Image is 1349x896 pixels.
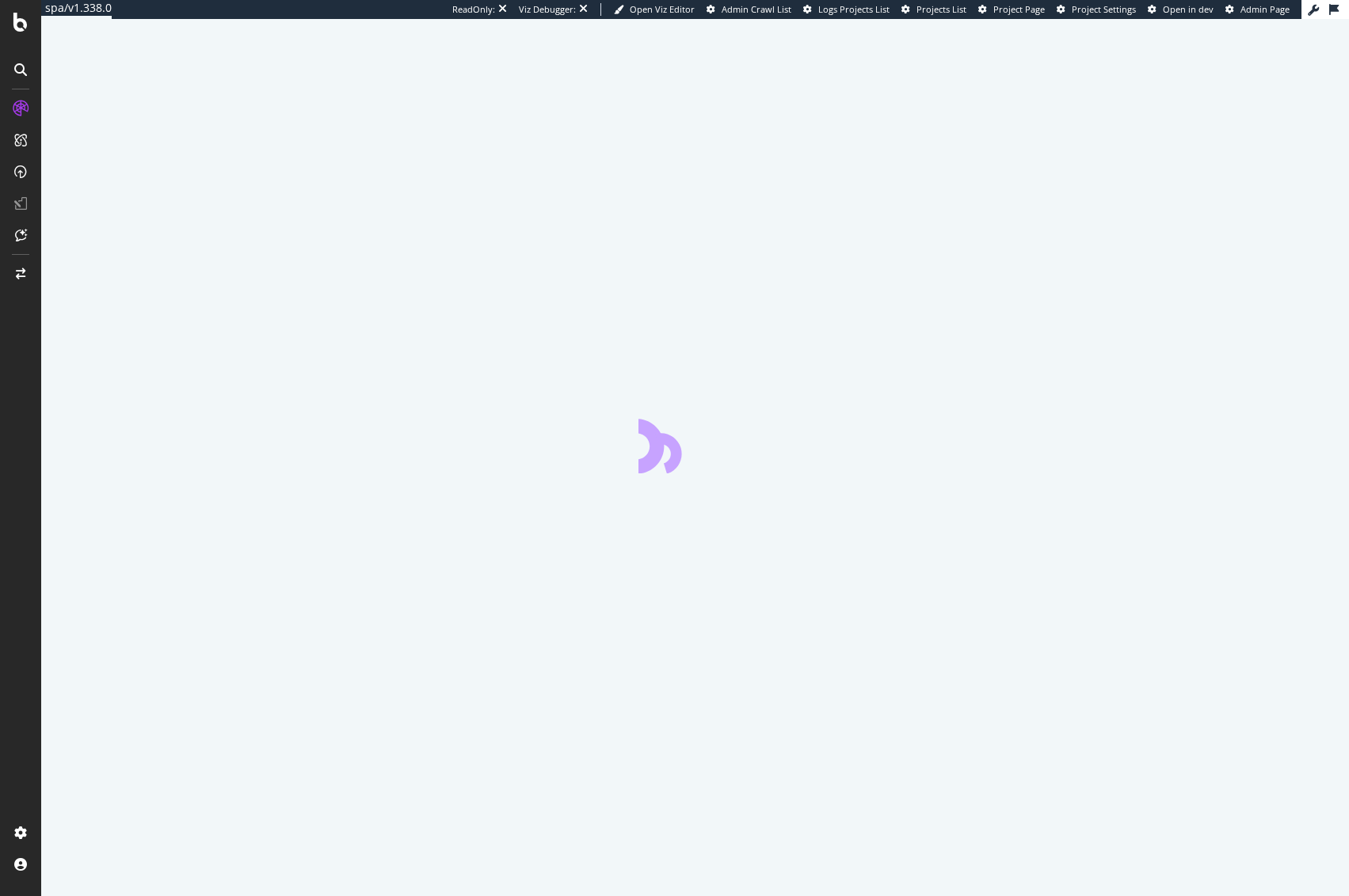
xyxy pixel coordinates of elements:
[1163,3,1214,15] span: Open in dev
[978,3,1045,16] a: Project Page
[707,3,791,16] a: Admin Crawl List
[916,3,966,15] span: Projects List
[901,3,966,16] a: Projects List
[818,3,890,15] span: Logs Projects List
[1240,3,1290,15] span: Admin Page
[519,3,576,16] div: Viz Debugger:
[1148,3,1214,16] a: Open in dev
[1057,3,1136,16] a: Project Settings
[630,3,695,15] span: Open Viz Editor
[722,3,791,15] span: Admin Crawl List
[638,416,753,473] div: animation
[803,3,890,16] a: Logs Projects List
[452,3,495,16] div: ReadOnly:
[614,3,695,16] a: Open Viz Editor
[993,3,1045,15] span: Project Page
[1225,3,1290,16] a: Admin Page
[1072,3,1136,15] span: Project Settings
